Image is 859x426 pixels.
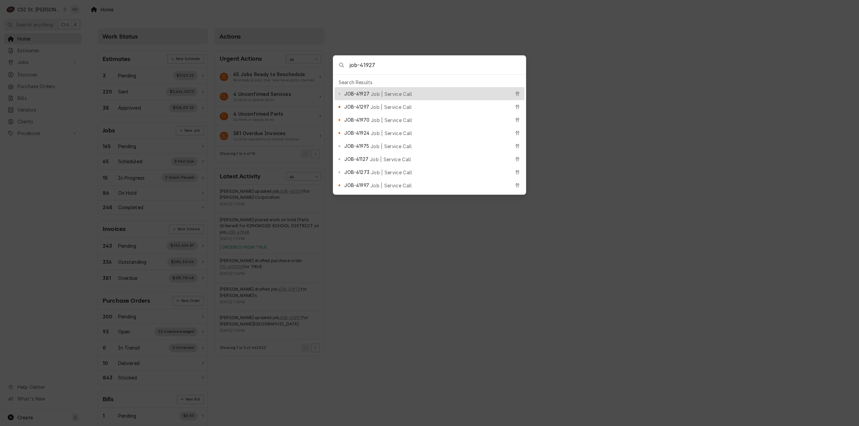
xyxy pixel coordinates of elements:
span: Job | Service Call [370,104,412,111]
span: Job | Service Call [371,90,412,98]
span: JOB-41273 [344,169,369,176]
span: Job | Service Call [370,182,412,189]
span: JOB-41975 [344,142,369,149]
span: Job | Service Call [371,130,412,137]
span: JOB-41297 [344,103,369,110]
span: JOB-41127 [344,156,368,163]
span: Job | Service Call [371,117,412,124]
span: Job | Service Call [370,143,412,150]
span: Job | Service Call [371,169,412,176]
span: JOB-41997 [344,182,369,189]
span: Job | Service Call [370,156,411,163]
div: Search Results [335,77,524,87]
span: JOB-41970 [344,116,369,123]
div: Global Command Menu [333,55,526,195]
input: Search anything [350,56,526,74]
span: JOB-41927 [344,90,369,97]
span: JOB-41924 [344,129,369,136]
